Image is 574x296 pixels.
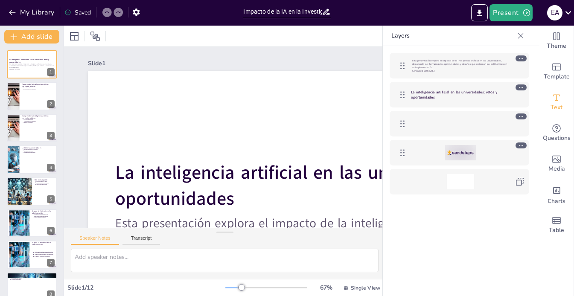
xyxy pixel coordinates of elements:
div: Add a table [539,210,574,241]
div: Change the overall theme [539,26,574,56]
p: Personalización en la docencia [24,149,55,151]
div: 2 [47,100,55,108]
div: Add charts and graphs [539,179,574,210]
p: Layers [391,26,514,46]
div: 7 [47,259,55,267]
p: IA para la eficiencia en la administración [32,210,55,215]
span: Charts [548,197,565,206]
div: 1 [47,68,55,76]
p: Cambio cultural necesario [35,256,62,258]
p: Procesamiento de datos [36,180,55,182]
p: Generated with [URL] [412,69,508,73]
p: Inclusión para todos [24,150,55,152]
div: 5 [47,195,55,203]
p: Redefinición de perfiles profesionales [11,276,55,277]
strong: La inteligencia artificial en las universidades: retos y oportunidades [411,90,497,100]
p: Impacto económico [24,90,55,92]
span: Single View [351,284,380,291]
div: Get real-time input from your audience [539,118,574,148]
button: Present [490,4,532,21]
p: IA para la eficiencia en la administración [32,241,55,246]
p: Mercado laboral e IA [9,273,55,276]
span: Theme [547,41,566,51]
div: 1 [7,50,57,78]
div: 7 [7,241,57,269]
p: IA y su clasificación [24,87,55,89]
button: Add slide [4,30,59,44]
div: 6 [7,209,57,237]
div: Slide 1 / 12 [67,284,225,292]
p: Cambio cultural necesario [34,217,55,219]
span: Template [544,72,570,81]
button: Speaker Notes [71,235,119,245]
div: Add ready made slides [539,56,574,87]
span: Media [548,164,565,174]
input: Insert title [243,6,321,18]
p: IA predictiva vs generativa [24,88,55,90]
div: 3 [7,114,57,142]
div: 2 [7,82,57,110]
div: 5 [7,177,57,206]
strong: La inteligencia artificial en las universidades: retos y oportunidades [98,125,524,282]
button: Export to PowerPoint [471,4,488,21]
button: My Library [6,6,58,19]
p: IA y su clasificación [24,119,55,120]
div: 6 [47,227,55,235]
p: Impacto económico [24,122,55,124]
div: Slide 1 [117,20,554,169]
div: 4 [47,164,55,171]
div: 4 [7,145,57,174]
p: Comprender la inteligencia artificial: conceptos básicos [22,83,55,87]
div: 67 % [316,284,336,292]
div: Esta presentación explora el impacto de la inteligencia artificial en las universidades, destacan... [390,53,529,78]
div: Add text boxes [539,87,574,118]
div: Layout [67,29,81,43]
p: Generated with [URL] [9,68,55,70]
p: Toma de decisiones informadas [35,254,62,256]
button: Transcript [122,235,160,245]
span: Text [551,103,562,112]
p: Toma de decisiones informadas [34,215,55,217]
div: La inteligencia artificial en las universidades: retos y oportunidades [390,82,529,107]
p: IA predictiva vs generativa [24,120,55,122]
p: Automatización administrativa [34,214,55,215]
p: Desigualdades en el acceso [36,182,55,184]
div: Add images, graphics, shapes or video [539,148,574,179]
p: Esta presentación explora el impacto de la inteligencia artificial en las universidades, destacan... [412,59,508,69]
p: La IA en las universidades [22,147,55,149]
p: Evaluación automatizada [24,152,55,154]
button: E A [547,4,562,21]
span: Questions [543,133,571,143]
p: Esta presentación explora el impacto de la inteligencia artificial en las universidades, destacan... [9,64,55,68]
p: IA e investigación [35,178,55,181]
p: Desigualdad de género [11,277,55,279]
p: Comprender la inteligencia artificial: conceptos básicos [22,115,55,119]
div: 3 [47,132,55,139]
div: E A [547,5,562,20]
div: https://cdn.sendsteps.com/images/logo/sendsteps_logo_white.pnghttps://cdn.sendsteps.com/images/lo... [390,140,529,165]
div: Saved [64,9,91,17]
strong: La inteligencia artificial en las universidades: retos y oportunidades [9,58,49,63]
span: Table [549,226,564,235]
p: Alfabetización digital [11,279,55,280]
span: Position [90,31,100,41]
p: Seguridad y privacidad [36,183,55,185]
